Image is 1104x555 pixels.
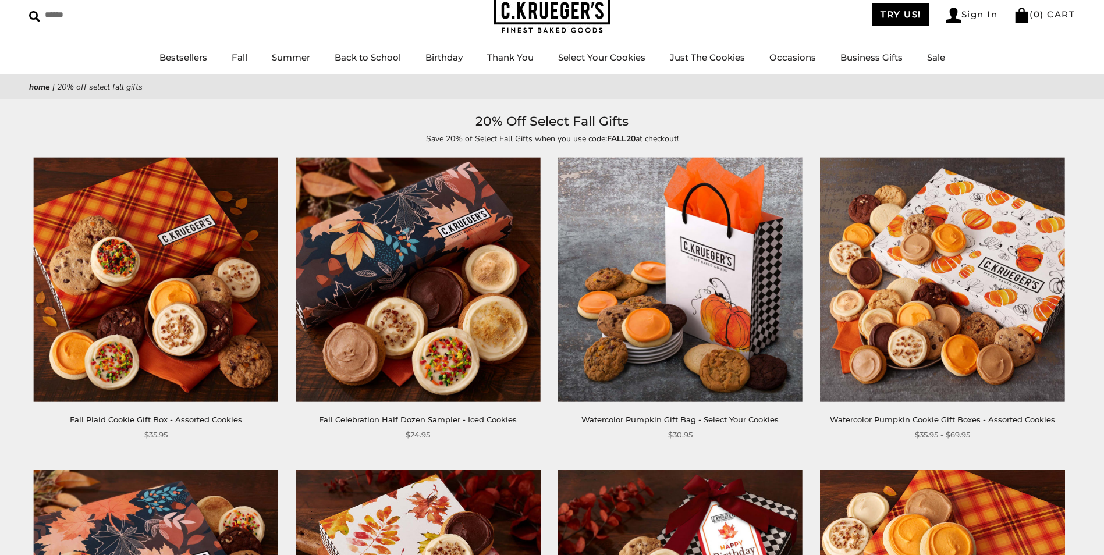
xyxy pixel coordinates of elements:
a: Fall Celebration Half Dozen Sampler - Iced Cookies [319,415,517,424]
a: Back to School [335,52,401,63]
img: Watercolor Pumpkin Gift Bag - Select Your Cookies [558,158,803,403]
strong: FALL20 [607,133,636,144]
a: Occasions [769,52,816,63]
a: Bestsellers [159,52,207,63]
nav: breadcrumbs [29,80,1075,94]
a: Birthday [425,52,463,63]
span: $24.95 [406,429,430,441]
a: Select Your Cookies [558,52,645,63]
img: Watercolor Pumpkin Cookie Gift Boxes - Assorted Cookies [820,158,1065,403]
span: $35.95 [144,429,168,441]
a: Sign In [946,8,998,23]
span: $35.95 - $69.95 [915,429,970,441]
a: TRY US! [872,3,929,26]
span: 20% Off Select Fall Gifts [57,81,143,92]
img: Fall Plaid Cookie Gift Box - Assorted Cookies [33,158,278,403]
span: $30.95 [668,429,693,441]
img: Bag [1014,8,1030,23]
a: Business Gifts [840,52,903,63]
a: Watercolor Pumpkin Gift Bag - Select Your Cookies [581,415,779,424]
a: Watercolor Pumpkin Cookie Gift Boxes - Assorted Cookies [830,415,1055,424]
span: 0 [1034,9,1041,20]
a: Fall Plaid Cookie Gift Box - Assorted Cookies [70,415,242,424]
input: Search [29,6,168,24]
a: Thank You [487,52,534,63]
img: Account [946,8,961,23]
a: (0) CART [1014,9,1075,20]
span: | [52,81,55,92]
img: Fall Celebration Half Dozen Sampler - Iced Cookies [296,158,541,403]
a: Fall [232,52,247,63]
p: Save 20% of Select Fall Gifts when you use code: at checkout! [285,132,820,145]
img: Search [29,11,40,22]
a: Home [29,81,50,92]
a: Just The Cookies [670,52,745,63]
a: Sale [927,52,945,63]
a: Summer [272,52,310,63]
h1: 20% Off Select Fall Gifts [47,111,1057,132]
